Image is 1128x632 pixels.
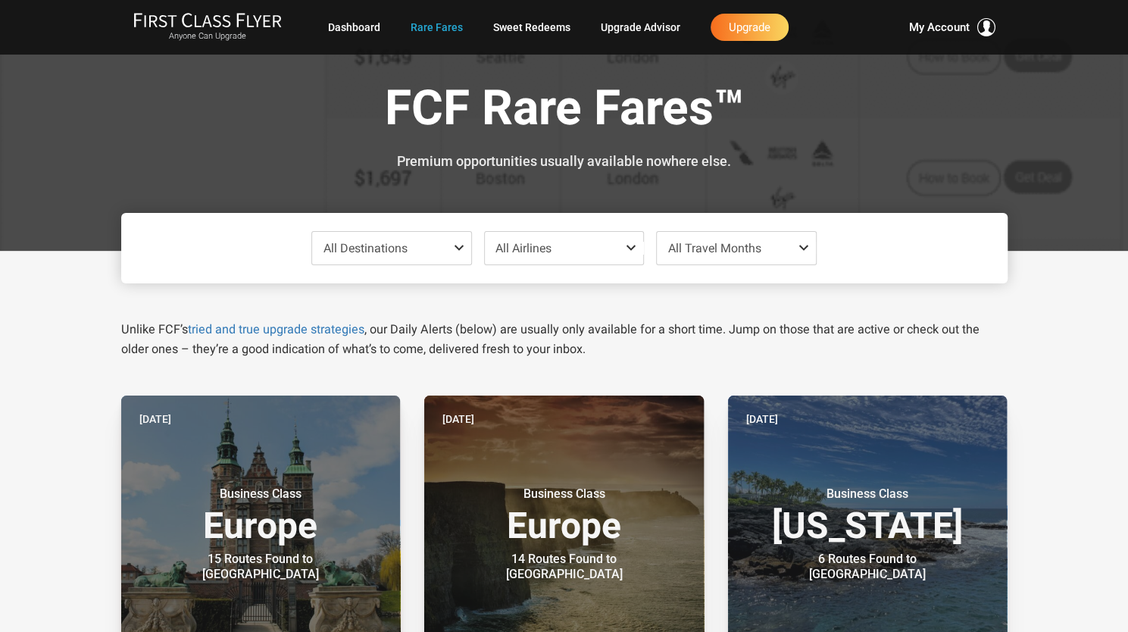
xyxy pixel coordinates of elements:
h3: [US_STATE] [746,487,989,544]
small: Anyone Can Upgrade [133,31,282,42]
a: Sweet Redeems [493,14,570,41]
p: Unlike FCF’s , our Daily Alerts (below) are usually only available for a short time. Jump on thos... [121,320,1008,359]
small: Business Class [773,487,962,502]
button: My Account [909,18,995,36]
h3: Europe [442,487,686,544]
time: [DATE] [746,411,778,427]
a: Dashboard [328,14,380,41]
a: First Class FlyerAnyone Can Upgrade [133,12,282,42]
h1: FCF Rare Fares™ [133,82,996,140]
time: [DATE] [139,411,171,427]
span: All Airlines [495,241,552,255]
div: 6 Routes Found to [GEOGRAPHIC_DATA] [773,552,962,582]
div: 15 Routes Found to [GEOGRAPHIC_DATA] [166,552,355,582]
span: All Destinations [323,241,408,255]
a: Upgrade Advisor [601,14,680,41]
small: Business Class [469,487,658,502]
h3: Premium opportunities usually available nowhere else. [133,154,996,169]
a: tried and true upgrade strategies [188,322,364,336]
time: [DATE] [442,411,474,427]
img: First Class Flyer [133,12,282,28]
small: Business Class [166,487,355,502]
span: My Account [909,18,970,36]
div: 14 Routes Found to [GEOGRAPHIC_DATA] [469,552,658,582]
span: All Travel Months [668,241,761,255]
a: Upgrade [711,14,789,41]
a: Rare Fares [411,14,463,41]
h3: Europe [139,487,383,544]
